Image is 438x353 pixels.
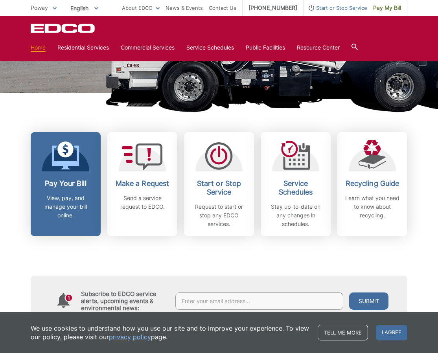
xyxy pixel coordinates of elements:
[186,43,234,52] a: Service Schedules
[64,2,104,15] span: English
[31,4,48,11] span: Poway
[190,179,248,197] h2: Start or Stop Service
[246,43,285,52] a: Public Facilities
[31,324,310,341] p: We use cookies to understand how you use our site and to improve your experience. To view our pol...
[57,43,109,52] a: Residential Services
[318,325,368,340] a: Tell me more
[373,4,401,12] span: Pay My Bill
[190,202,248,228] p: Request to start or stop any EDCO services.
[31,132,101,236] a: Pay Your Bill View, pay, and manage your bill online.
[337,132,407,236] a: Recycling Guide Learn what you need to know about recycling.
[113,194,171,211] p: Send a service request to EDCO.
[81,290,167,312] h4: Subscribe to EDCO service alerts, upcoming events & environmental news:
[31,24,96,33] a: EDCD logo. Return to the homepage.
[261,132,331,236] a: Service Schedules Stay up-to-date on any changes in schedules.
[121,43,175,52] a: Commercial Services
[107,132,177,236] a: Make a Request Send a service request to EDCO.
[343,179,401,188] h2: Recycling Guide
[37,194,95,220] p: View, pay, and manage your bill online.
[175,292,343,310] input: Enter your email address...
[113,179,171,188] h2: Make a Request
[209,4,236,12] a: Contact Us
[31,43,46,52] a: Home
[109,333,151,341] a: privacy policy
[376,325,407,340] span: I agree
[166,4,203,12] a: News & Events
[343,194,401,220] p: Learn what you need to know about recycling.
[122,4,160,12] a: About EDCO
[297,43,340,52] a: Resource Center
[267,202,325,228] p: Stay up-to-date on any changes in schedules.
[37,179,95,188] h2: Pay Your Bill
[267,179,325,197] h2: Service Schedules
[349,292,388,310] button: Submit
